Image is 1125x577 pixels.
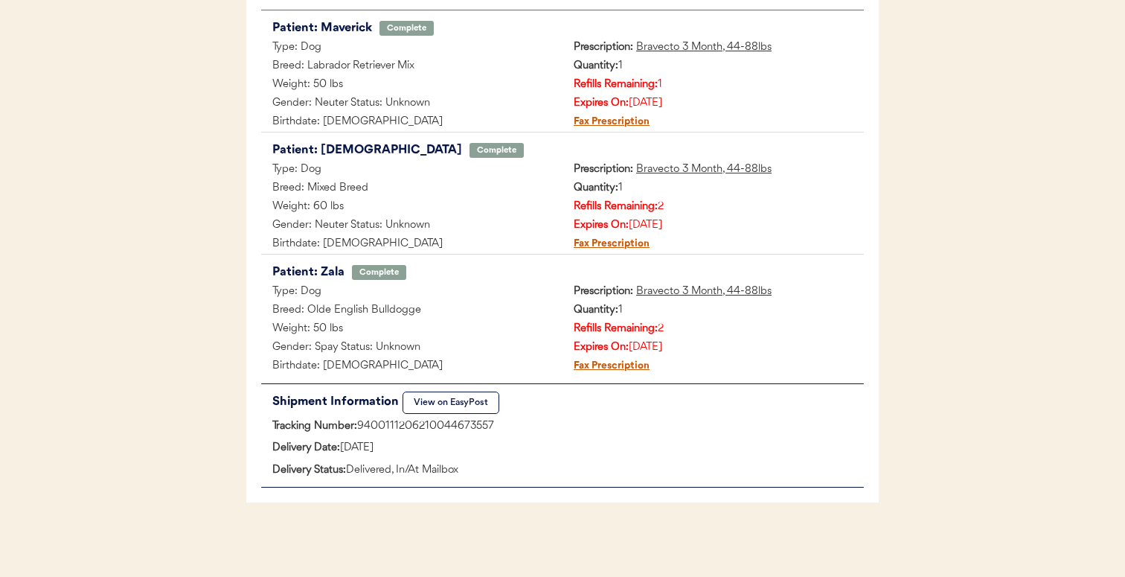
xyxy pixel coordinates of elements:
[272,442,340,453] strong: Delivery Date:
[562,179,864,198] div: 1
[562,302,864,320] div: 1
[574,201,658,212] strong: Refills Remaining:
[574,79,658,90] strong: Refills Remaining:
[261,462,864,480] div: Delivered, In/At Mailbox
[562,357,650,376] div: Fax Prescription
[562,198,864,217] div: 2
[403,392,499,414] button: View on EasyPost
[562,217,864,235] div: [DATE]
[562,235,650,254] div: Fax Prescription
[574,220,629,231] strong: Expires On:
[574,42,633,53] strong: Prescription:
[261,161,562,179] div: Type: Dog
[261,95,562,113] div: Gender: Neuter Status: Unknown
[272,18,372,39] div: Patient: Maverick
[261,235,562,254] div: Birthdate: [DEMOGRAPHIC_DATA]
[272,140,462,161] div: Patient: [DEMOGRAPHIC_DATA]
[261,339,562,357] div: Gender: Spay Status: Unknown
[562,76,864,95] div: 1
[272,465,346,476] strong: Delivery Status:
[562,113,650,132] div: Fax Prescription
[272,262,344,283] div: Patient: Zala
[574,342,629,353] strong: Expires On:
[636,286,772,297] u: Bravecto 3 Month, 44-88lbs
[261,418,864,436] div: 9400111206210044673557
[261,439,864,458] div: [DATE]
[261,217,562,235] div: Gender: Neuter Status: Unknown
[574,286,633,297] strong: Prescription:
[636,164,772,175] u: Bravecto 3 Month, 44-88lbs
[574,323,658,334] strong: Refills Remaining:
[574,60,618,71] strong: Quantity:
[261,357,562,376] div: Birthdate: [DEMOGRAPHIC_DATA]
[261,283,562,302] div: Type: Dog
[261,113,562,132] div: Birthdate: [DEMOGRAPHIC_DATA]
[574,164,633,175] strong: Prescription:
[574,305,618,316] strong: Quantity:
[562,339,864,357] div: [DATE]
[562,95,864,113] div: [DATE]
[261,320,562,339] div: Weight: 50 lbs
[261,302,562,320] div: Breed: Olde English Bulldogge
[574,98,629,109] strong: Expires On:
[272,421,357,432] strong: Tracking Number:
[261,57,562,76] div: Breed: Labrador Retriever Mix
[272,392,403,412] div: Shipment Information
[562,57,864,76] div: 1
[574,182,618,194] strong: Quantity:
[261,179,562,198] div: Breed: Mixed Breed
[562,320,864,339] div: 2
[261,76,562,95] div: Weight: 50 lbs
[636,42,772,53] u: Bravecto 3 Month, 44-88lbs
[261,198,562,217] div: Weight: 60 lbs
[261,39,562,57] div: Type: Dog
